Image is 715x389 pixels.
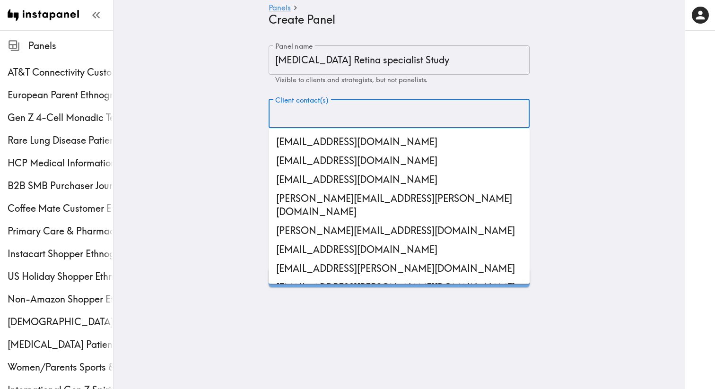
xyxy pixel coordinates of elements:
[269,259,530,278] li: [EMAIL_ADDRESS][PERSON_NAME][DOMAIN_NAME]
[8,134,113,147] span: Rare Lung Disease Patient Ethnography
[275,76,427,84] span: Visible to clients and strategists, but not panelists.
[8,315,113,328] div: Male Prostate Cancer Screening Ethnography
[269,189,530,221] li: [PERSON_NAME][EMAIL_ADDRESS][PERSON_NAME][DOMAIN_NAME]
[8,66,113,79] span: AT&T Connectivity Customer Ethnography
[269,13,522,26] h4: Create Panel
[269,240,530,259] li: [EMAIL_ADDRESS][DOMAIN_NAME]
[8,247,113,260] span: Instacart Shopper Ethnography
[269,4,291,13] a: Panels
[269,151,530,170] li: [EMAIL_ADDRESS][DOMAIN_NAME]
[8,338,113,351] span: [MEDICAL_DATA] Patient Ethnography
[275,95,328,105] label: Client contact(s)
[8,202,113,215] span: Coffee Mate Customer Ethnography
[8,270,113,283] span: US Holiday Shopper Ethnography
[269,170,530,189] li: [EMAIL_ADDRESS][DOMAIN_NAME]
[8,338,113,351] div: Psoriasis Patient Ethnography
[28,39,113,52] span: Panels
[8,111,113,124] span: Gen Z 4-Cell Monadic Testing
[8,179,113,192] span: B2B SMB Purchaser Journey Study
[275,41,313,52] label: Panel name
[269,132,530,151] li: [EMAIL_ADDRESS][DOMAIN_NAME]
[8,88,113,102] span: European Parent Ethnography
[269,221,530,240] li: [PERSON_NAME][EMAIL_ADDRESS][DOMAIN_NAME]
[8,156,113,170] span: HCP Medical Information Study
[8,361,113,374] span: Women/Parents Sports & Fitness Study
[8,225,113,238] span: Primary Care & Pharmacy Service Customer Ethnography
[8,315,113,328] span: [DEMOGRAPHIC_DATA] [MEDICAL_DATA] Screening Ethnography
[269,278,530,297] li: [EMAIL_ADDRESS][PERSON_NAME][DOMAIN_NAME]
[8,293,113,306] span: Non-Amazon Shopper Ethnography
